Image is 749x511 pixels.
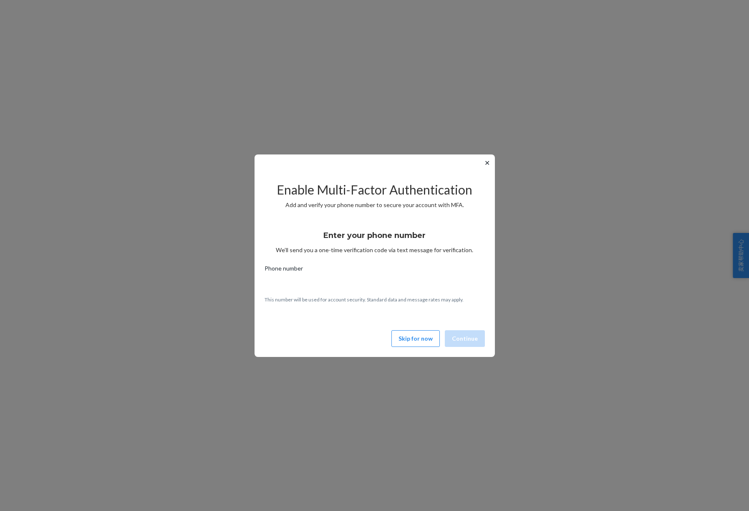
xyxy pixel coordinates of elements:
[265,183,485,197] h2: Enable Multi-Factor Authentication
[265,223,485,254] div: We’ll send you a one-time verification code via text message for verification.
[445,330,485,347] button: Continue
[265,201,485,209] p: Add and verify your phone number to secure your account with MFA.
[391,330,440,347] button: Skip for now
[323,230,426,241] h3: Enter your phone number
[265,296,485,303] p: This number will be used for account security. Standard data and message rates may apply.
[265,264,303,276] span: Phone number
[483,158,492,168] button: ✕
